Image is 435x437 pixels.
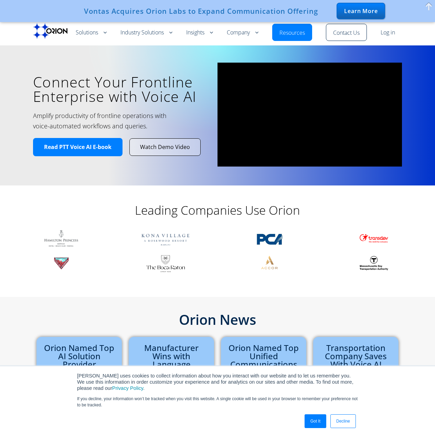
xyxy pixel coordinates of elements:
span: Read PTT Voice AI E-book [44,143,112,151]
h2: Amplify productivity of frontline operations with voice-automated workflows and queries. [33,110,183,131]
span: Watch Demo Video [140,143,190,151]
a: Solutions [76,29,107,37]
h1: Connect Your Frontline Enterprise with Voice AI [33,75,207,104]
a: Industry Solutions [120,29,172,37]
a: Orion Named Top Unified Communications Solution [229,342,299,379]
a: Resources [279,29,305,37]
div: Vontas Acquires Orion Labs to Expand Communication Offering [84,7,318,15]
iframe: Chat Widget [401,404,435,437]
a: Orion Named Top AI Solution Provider [44,342,114,370]
a: Log in [381,29,395,37]
div: Learn More [337,3,385,19]
a: Read PTT Voice AI E-book [33,138,123,156]
a: Transportation Company Saves With Voice AI Workflow [325,342,387,379]
a: Privacy Policy [112,385,143,391]
h2: Leading Companies Use Orion [80,203,355,218]
a: Manufacturer Wins with Language Translation [144,342,199,379]
h2: Orion News [33,313,402,327]
a: Watch Demo Video [130,139,200,156]
a: Contact Us [333,29,360,37]
a: Decline [330,414,356,428]
a: Company [227,29,258,37]
span: [PERSON_NAME] uses cookies to collect information about how you interact with our website and to ... [77,373,353,391]
iframe: vimeo Video Player [217,63,402,167]
a: Got It [305,414,326,428]
img: Orion labs Black logo [33,23,67,39]
p: If you decline, your information won’t be tracked when you visit this website. A single cookie wi... [77,396,358,408]
a: Insights [186,29,213,37]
